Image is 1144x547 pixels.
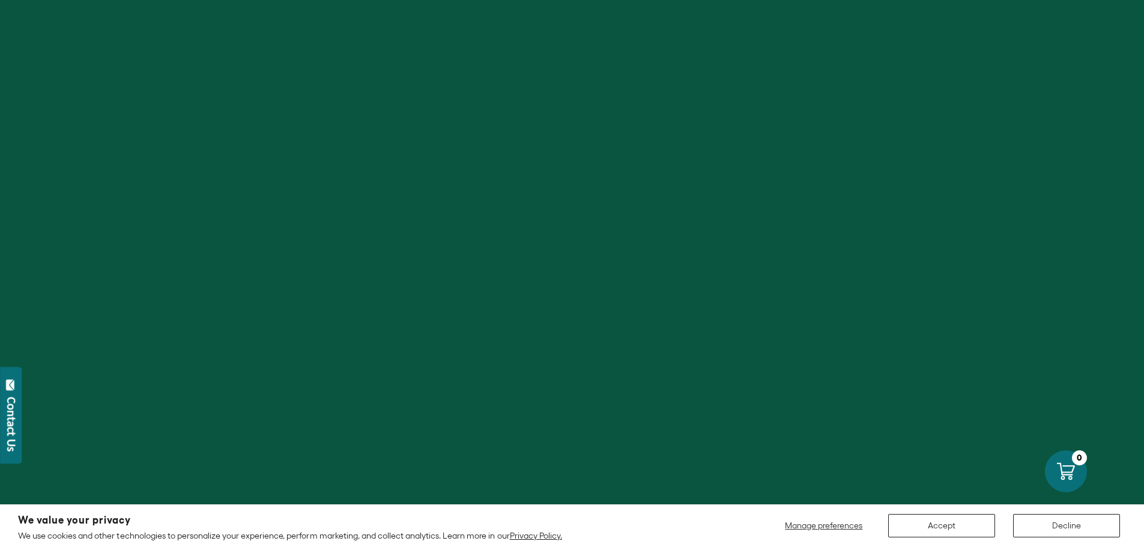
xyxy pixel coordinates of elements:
[785,521,862,530] span: Manage preferences
[1013,514,1120,537] button: Decline
[888,514,995,537] button: Accept
[18,530,562,541] p: We use cookies and other technologies to personalize your experience, perform marketing, and coll...
[18,515,562,525] h2: We value your privacy
[5,397,17,452] div: Contact Us
[1072,450,1087,465] div: 0
[510,531,562,540] a: Privacy Policy.
[778,514,870,537] button: Manage preferences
